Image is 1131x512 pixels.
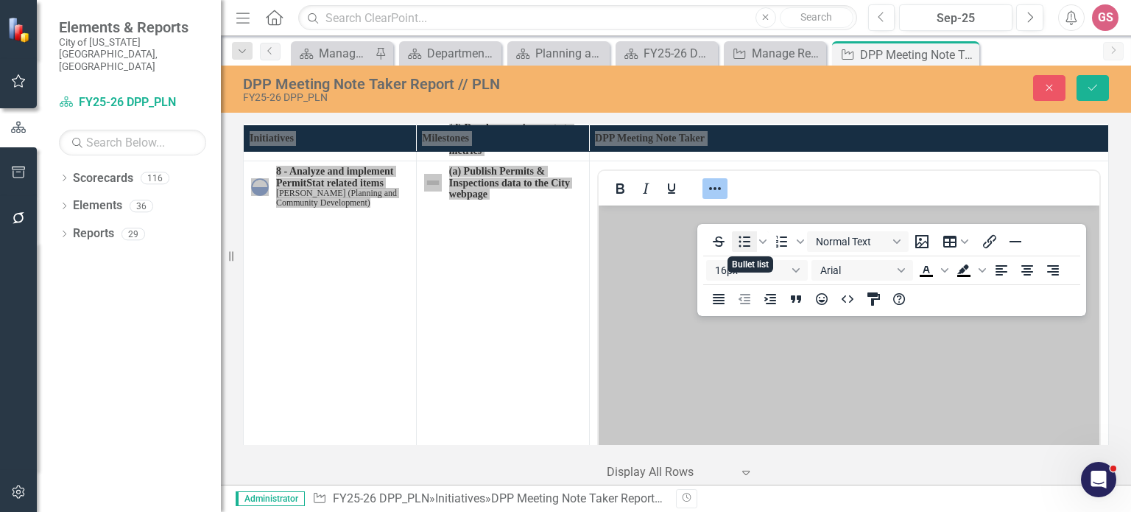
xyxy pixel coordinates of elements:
[312,491,665,508] div: » »
[1003,231,1028,252] button: Horizontal line
[811,260,913,281] button: Font Arial
[607,178,633,199] button: Bold
[298,5,856,31] input: Search ClearPoint...
[424,174,442,192] img: Not Defined
[758,289,783,309] button: Increase indent
[816,236,888,248] span: Normal Text
[809,289,834,309] button: Emojis
[807,231,909,252] button: Block Normal Text
[977,231,1002,252] button: Insert/edit link
[141,172,169,184] div: 116
[619,44,714,63] a: FY25-26 DPP_PLN
[633,178,658,199] button: Italic
[276,166,409,189] a: 8 - Analyze and implement PermitStat related items
[732,289,757,309] button: Decrease indent
[780,7,853,28] button: Search
[706,231,731,252] button: Strikethrough
[644,44,714,63] div: FY25-26 DPP_PLN
[702,178,727,199] button: Reveal or hide additional toolbar items
[449,166,582,200] a: (a) Publish Permits & Inspections data to the City webpage
[130,200,153,212] div: 36
[59,18,206,36] span: Elements & Reports
[511,44,606,63] a: Planning and Community Development
[860,46,976,64] div: DPP Meeting Note Taker Report // PLN
[951,260,988,281] div: Background color Black
[1040,260,1065,281] button: Align right
[989,260,1014,281] button: Align left
[861,289,886,309] button: CSS Editor
[1081,462,1116,497] iframe: Intercom live chat
[752,44,822,63] div: Manage Reports
[243,92,722,103] div: FY25-26 DPP_PLN
[295,44,371,63] a: Manage Scorecards
[236,491,305,506] span: Administrator
[435,491,485,505] a: Initiatives
[121,228,145,240] div: 29
[73,170,133,187] a: Scorecards
[1092,4,1118,31] button: GS
[73,197,122,214] a: Elements
[659,178,684,199] button: Underline
[73,225,114,242] a: Reports
[727,44,822,63] a: Manage Reports
[251,178,269,196] img: In Progress
[909,231,934,252] button: Insert image
[914,260,951,281] div: Text color Black
[820,264,892,276] span: Arial
[59,94,206,111] a: FY25-26 DPP_PLN
[7,17,33,43] img: ClearPoint Strategy
[59,130,206,155] input: Search Below...
[715,264,787,276] span: 16px
[732,231,769,252] div: Bullet list
[535,44,606,63] div: Planning and Community Development
[706,260,808,281] button: Font size 16px
[243,76,722,92] div: DPP Meeting Note Taker Report // PLN
[427,44,498,63] div: Departmental Performance Plans - 3 Columns
[319,44,371,63] div: Manage Scorecards
[904,10,1007,27] div: Sep-25
[835,289,860,309] button: HTML Editor
[769,231,806,252] div: Numbered list
[333,491,429,505] a: FY25-26 DPP_PLN
[403,44,498,63] a: Departmental Performance Plans - 3 Columns
[491,491,691,505] div: DPP Meeting Note Taker Report // PLN
[1015,260,1040,281] button: Align center
[935,231,976,252] button: Table
[899,4,1012,31] button: Sep-25
[599,206,1099,463] iframe: Rich Text Area
[706,289,731,309] button: Justify
[59,36,206,72] small: City of [US_STATE][GEOGRAPHIC_DATA], [GEOGRAPHIC_DATA]
[800,11,832,23] span: Search
[276,189,409,208] small: [PERSON_NAME] (Planning and Community Development)
[887,289,912,309] button: Help
[783,289,808,309] button: Blockquote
